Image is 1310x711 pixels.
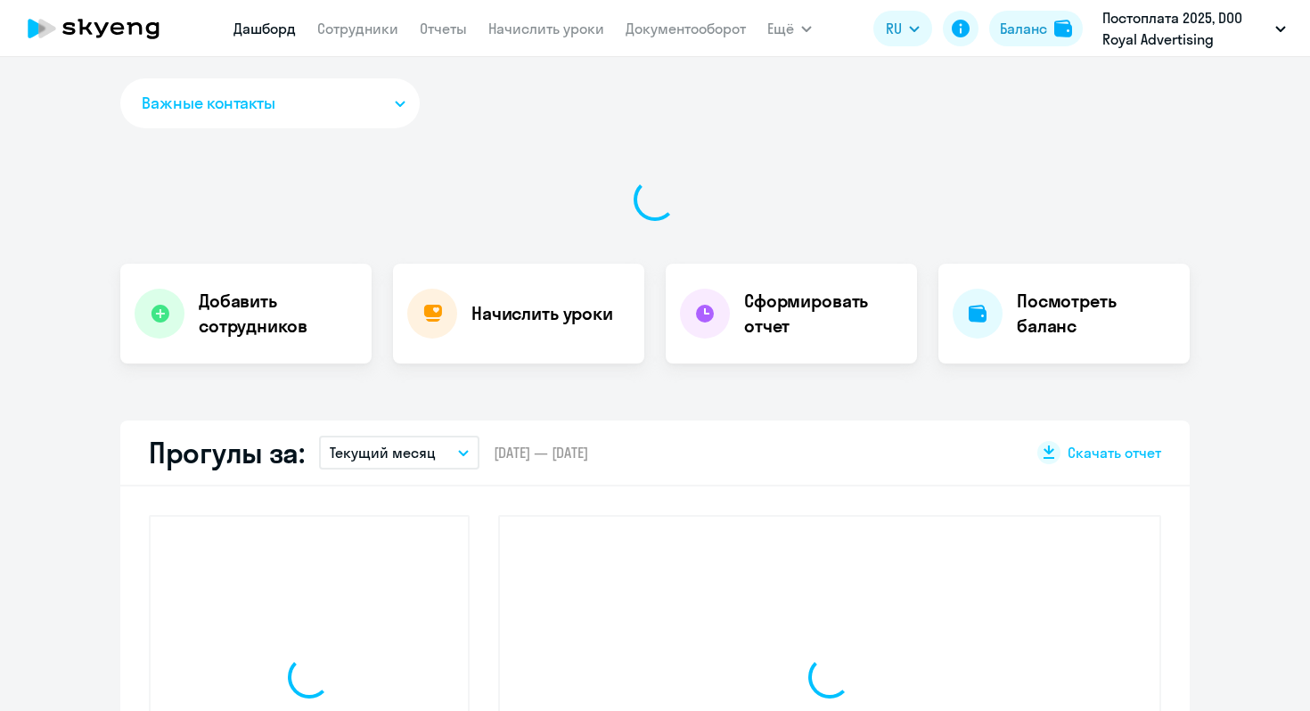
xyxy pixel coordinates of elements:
h2: Прогулы за: [149,435,305,470]
span: Скачать отчет [1068,443,1161,462]
button: RU [873,11,932,46]
h4: Сформировать отчет [744,289,903,339]
a: Дашборд [233,20,296,37]
span: Ещё [767,18,794,39]
a: Отчеты [420,20,467,37]
p: Постоплата 2025, DOO Royal Advertising [1102,7,1268,50]
h4: Посмотреть баланс [1017,289,1175,339]
button: Ещё [767,11,812,46]
button: Текущий месяц [319,436,479,470]
button: Балансbalance [989,11,1083,46]
a: Сотрудники [317,20,398,37]
button: Важные контакты [120,78,420,128]
span: Важные контакты [142,92,275,115]
a: Начислить уроки [488,20,604,37]
h4: Добавить сотрудников [199,289,357,339]
img: balance [1054,20,1072,37]
span: [DATE] — [DATE] [494,443,588,462]
button: Постоплата 2025, DOO Royal Advertising [1093,7,1295,50]
span: RU [886,18,902,39]
p: Текущий месяц [330,442,436,463]
div: Баланс [1000,18,1047,39]
h4: Начислить уроки [471,301,613,326]
a: Документооборот [626,20,746,37]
